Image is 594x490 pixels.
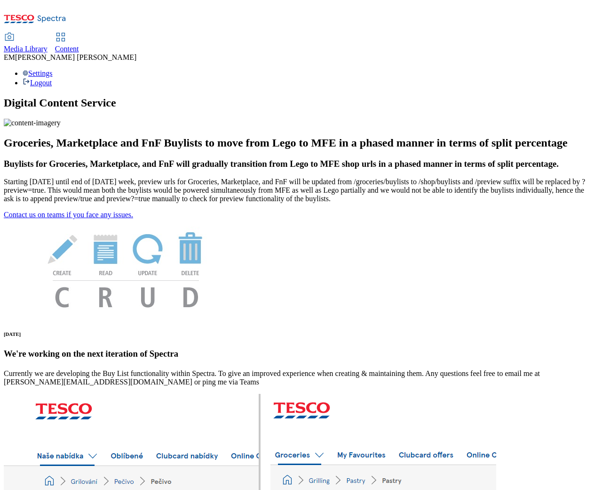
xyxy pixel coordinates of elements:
[4,219,248,318] img: News Image
[15,53,136,61] span: [PERSON_NAME] [PERSON_NAME]
[23,79,52,87] a: Logout
[4,119,61,127] img: content-imagery
[4,45,48,53] span: Media Library
[4,159,590,169] h3: Buylists for Groceries, Marketplace, and FnF will gradually transition from Lego to MFE shop urls...
[4,349,590,359] h3: We're working on the next iteration of Spectra
[23,69,53,77] a: Settings
[55,33,79,53] a: Content
[4,53,15,61] span: EM
[4,211,133,219] a: Contact us on teams if you face any issues.
[4,97,590,109] h1: Digital Content Service
[4,33,48,53] a: Media Library
[55,45,79,53] span: Content
[4,137,590,149] h2: Groceries, Marketplace and FnF Buylists to move from Lego to MFE in a phased manner in terms of s...
[4,178,590,203] p: Starting [DATE] until end of [DATE] week, preview urls for Groceries, Marketplace, and FnF will b...
[4,369,590,386] p: Currently we are developing the Buy List functionality within Spectra. To give an improved experi...
[4,331,590,337] h6: [DATE]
